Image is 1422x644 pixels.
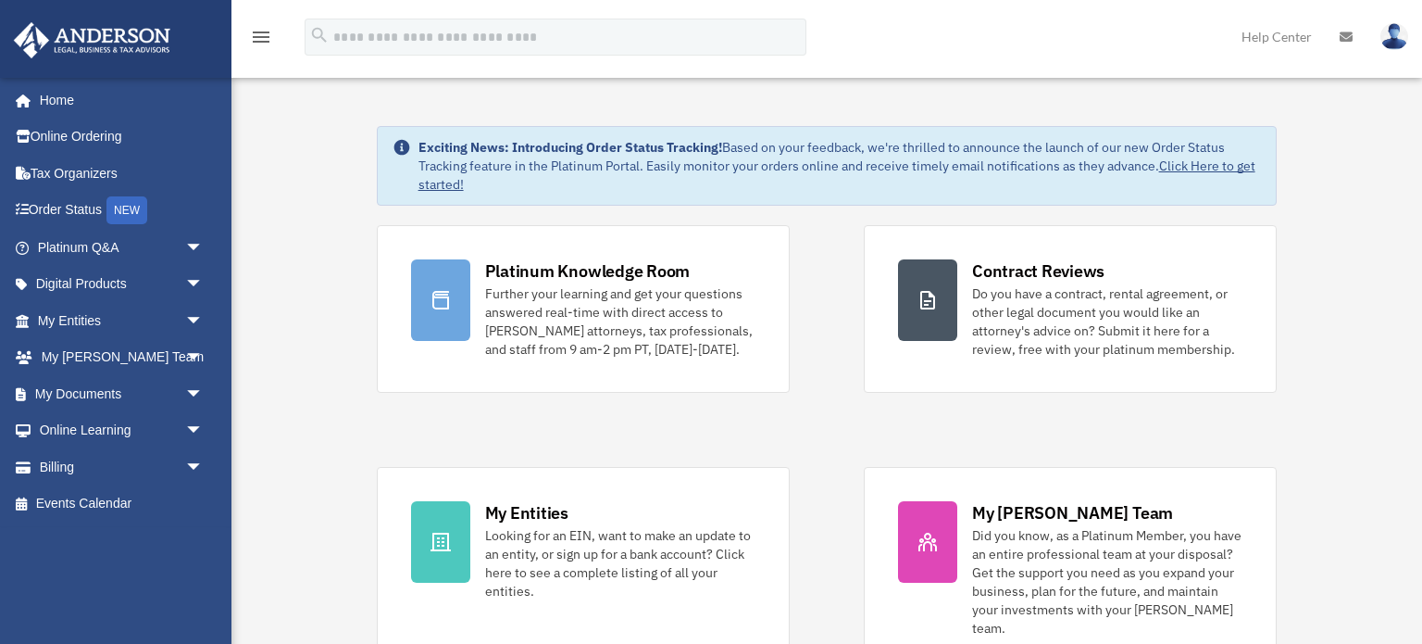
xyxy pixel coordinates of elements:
[13,82,222,119] a: Home
[13,302,231,339] a: My Entitiesarrow_drop_down
[377,225,790,393] a: Platinum Knowledge Room Further your learning and get your questions answered real-time with dire...
[13,229,231,266] a: Platinum Q&Aarrow_drop_down
[485,501,568,524] div: My Entities
[309,25,330,45] i: search
[13,375,231,412] a: My Documentsarrow_drop_down
[13,266,231,303] a: Digital Productsarrow_drop_down
[972,284,1242,359] div: Do you have a contract, rental agreement, or other legal document you would like an attorney's ad...
[250,26,272,48] i: menu
[972,501,1173,524] div: My [PERSON_NAME] Team
[972,259,1104,283] div: Contract Reviews
[485,259,691,283] div: Platinum Knowledge Room
[185,302,222,340] span: arrow_drop_down
[418,158,1255,193] a: Click Here to get started!
[185,339,222,377] span: arrow_drop_down
[972,526,1242,638] div: Did you know, as a Platinum Member, you have an entire professional team at your disposal? Get th...
[864,225,1277,393] a: Contract Reviews Do you have a contract, rental agreement, or other legal document you would like...
[185,229,222,267] span: arrow_drop_down
[250,32,272,48] a: menu
[13,339,231,376] a: My [PERSON_NAME] Teamarrow_drop_down
[13,192,231,230] a: Order StatusNEW
[185,412,222,450] span: arrow_drop_down
[106,196,147,224] div: NEW
[418,139,722,156] strong: Exciting News: Introducing Order Status Tracking!
[13,119,231,156] a: Online Ordering
[185,266,222,304] span: arrow_drop_down
[185,375,222,413] span: arrow_drop_down
[1380,23,1408,50] img: User Pic
[8,22,176,58] img: Anderson Advisors Platinum Portal
[13,155,231,192] a: Tax Organizers
[185,448,222,486] span: arrow_drop_down
[13,486,231,523] a: Events Calendar
[13,448,231,486] a: Billingarrow_drop_down
[418,138,1262,194] div: Based on your feedback, we're thrilled to announce the launch of our new Order Status Tracking fe...
[13,412,231,449] a: Online Learningarrow_drop_down
[485,284,755,359] div: Further your learning and get your questions answered real-time with direct access to [PERSON_NAM...
[485,526,755,600] div: Looking for an EIN, want to make an update to an entity, or sign up for a bank account? Click her...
